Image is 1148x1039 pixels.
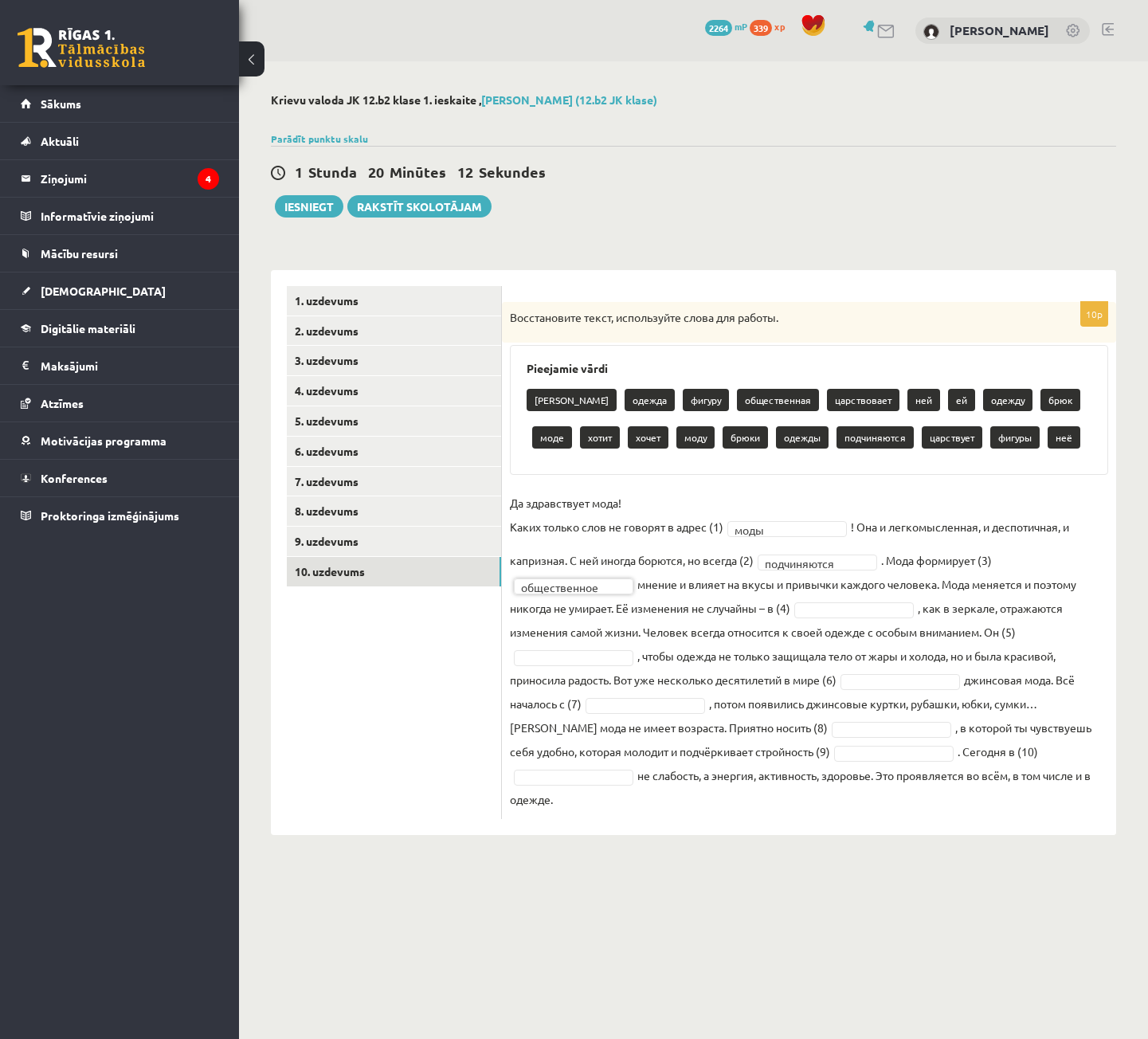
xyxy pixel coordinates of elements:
h2: Krievu valoda JK 12.b2 klase 1. ieskaite , [271,93,1116,107]
a: Proktoringa izmēģinājums [21,497,219,534]
span: xp [774,20,785,33]
p: фигуру [683,389,729,411]
span: моды [735,522,825,538]
a: [PERSON_NAME] [950,22,1049,38]
span: Motivācijas programma [41,433,167,448]
p: хочет [628,426,668,449]
span: mP [735,20,747,33]
p: брюки [723,426,768,449]
span: Digitālie materiāli [41,321,135,335]
span: Konferences [41,471,108,485]
a: Konferences [21,460,219,496]
a: 6. uzdevums [287,437,501,466]
span: [DEMOGRAPHIC_DATA] [41,284,166,298]
span: 12 [457,163,473,181]
a: 9. uzdevums [287,527,501,556]
a: 4. uzdevums [287,376,501,406]
span: 1 [295,163,303,181]
a: Atzīmes [21,385,219,421]
p: 10p [1080,301,1108,327]
legend: Maksājumi [41,347,219,384]
a: Sākums [21,85,219,122]
h3: Pieejamie vārdi [527,362,1091,375]
legend: Informatīvie ziņojumi [41,198,219,234]
a: Rakstīt skolotājam [347,195,492,218]
a: Ziņojumi4 [21,160,219,197]
a: [PERSON_NAME] (12.b2 JK klase) [481,92,657,107]
a: 2. uzdevums [287,316,501,346]
a: Parādīt punktu skalu [271,132,368,145]
a: Rīgas 1. Tālmācības vidusskola [18,28,145,68]
button: Iesniegt [275,195,343,218]
span: Proktoringa izmēģinājums [41,508,179,523]
fieldset: ! Она и легкомысленная, и деспотичная, и капризная. С ней иногда борются, но всегда (2) . Мода фо... [510,491,1108,811]
a: 1. uzdevums [287,286,501,316]
span: Stunda [308,163,357,181]
a: 10. uzdevums [287,557,501,586]
img: Rebeka Karla [923,24,939,40]
a: Informatīvie ziņojumi [21,198,219,234]
p: одежда [625,389,675,411]
a: Motivācijas programma [21,422,219,459]
p: одежды [776,426,829,449]
span: 339 [750,20,772,36]
span: Aktuāli [41,134,79,148]
a: [DEMOGRAPHIC_DATA] [21,272,219,309]
span: Atzīmes [41,396,84,410]
a: общественное [514,578,633,594]
a: Maksājumi [21,347,219,384]
span: общественное [521,579,612,595]
p: брюк [1040,389,1080,411]
p: фигуры [990,426,1040,449]
a: 3. uzdevums [287,346,501,375]
span: подчиняются [765,555,856,571]
p: ней [907,389,940,411]
span: Sekundes [479,163,546,181]
a: Digitālie materiāli [21,310,219,347]
a: 8. uzdevums [287,496,501,526]
p: Восстановите текст, используйте слова для работы. [510,310,1028,326]
legend: Ziņojumi [41,160,219,197]
p: царствует [922,426,982,449]
p: царствовает [827,389,899,411]
p: неё [1048,426,1080,449]
p: моду [676,426,715,449]
span: 2264 [705,20,732,36]
span: Sākums [41,96,81,111]
p: одежду [983,389,1032,411]
a: Aktuāli [21,123,219,159]
a: подчиняются [758,555,877,570]
p: общественная [737,389,819,411]
i: 4 [198,168,219,190]
a: 7. uzdevums [287,467,501,496]
p: подчиняются [837,426,914,449]
a: 339 xp [750,20,793,33]
span: Mācību resursi [41,246,118,261]
a: 2264 mP [705,20,747,33]
p: Да здравствует мода! Каких только слов не говорят в адрес (1) [510,491,723,539]
p: хотит [580,426,620,449]
span: Minūtes [390,163,446,181]
p: моде [532,426,572,449]
a: 5. uzdevums [287,406,501,436]
p: [PERSON_NAME] [527,389,617,411]
a: моды [727,521,847,537]
span: 20 [368,163,384,181]
p: ей [948,389,975,411]
a: Mācību resursi [21,235,219,272]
